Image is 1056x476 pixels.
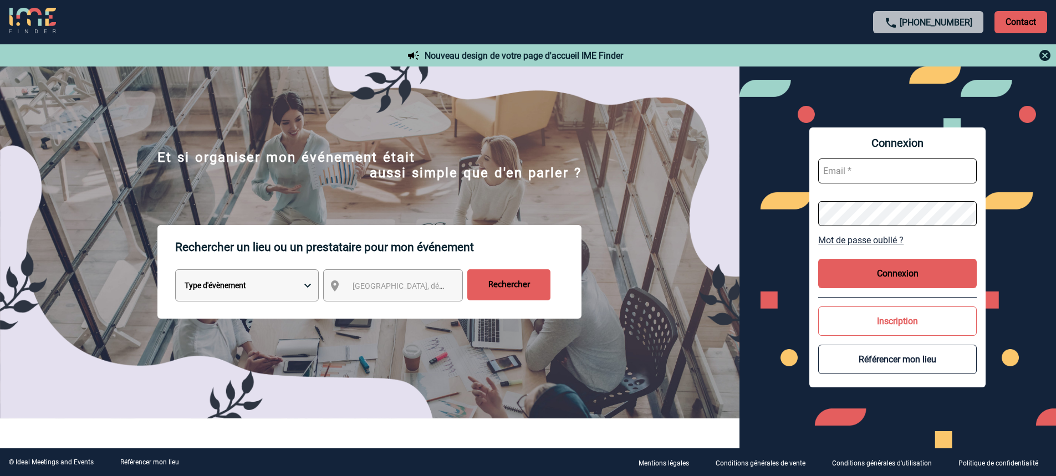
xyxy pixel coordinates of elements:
[832,459,932,467] p: Conditions générales d'utilisation
[818,235,977,245] a: Mot de passe oublié ?
[818,345,977,374] button: Référencer mon lieu
[884,16,897,29] img: call-24-px.png
[9,458,94,466] div: © Ideal Meetings and Events
[823,457,950,468] a: Conditions générales d'utilisation
[958,459,1038,467] p: Politique de confidentialité
[818,306,977,336] button: Inscription
[707,457,823,468] a: Conditions générales de vente
[818,136,977,150] span: Connexion
[630,457,707,468] a: Mentions légales
[950,457,1056,468] a: Politique de confidentialité
[353,281,507,290] span: [GEOGRAPHIC_DATA], département, région...
[716,459,805,467] p: Conditions générales de vente
[900,17,972,28] a: [PHONE_NUMBER]
[175,225,581,269] p: Rechercher un lieu ou un prestataire pour mon événement
[818,259,977,288] button: Connexion
[639,459,689,467] p: Mentions légales
[818,158,977,183] input: Email *
[120,458,179,466] a: Référencer mon lieu
[467,269,550,300] input: Rechercher
[994,11,1047,33] p: Contact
